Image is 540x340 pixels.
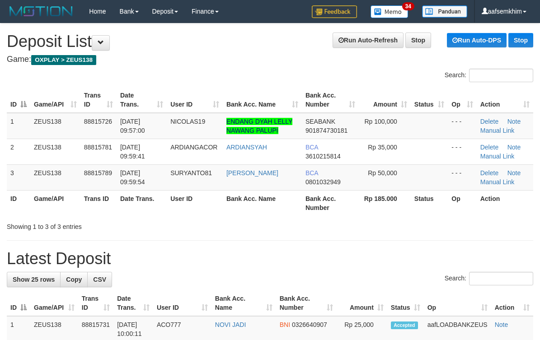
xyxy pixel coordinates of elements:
[448,113,476,139] td: - - -
[30,139,80,164] td: ZEUS138
[170,118,205,125] span: NICOLAS19
[480,178,515,186] a: Manual Link
[7,272,61,287] a: Show 25 rows
[507,144,521,151] a: Note
[7,113,30,139] td: 1
[371,5,409,18] img: Button%20Memo.svg
[480,169,498,177] a: Delete
[66,276,82,283] span: Copy
[508,33,533,47] a: Stop
[364,118,397,125] span: Rp 100,000
[507,169,521,177] a: Note
[411,87,448,113] th: Status: activate to sort column ascending
[30,113,80,139] td: ZEUS138
[223,190,302,216] th: Bank Acc. Name
[30,164,80,190] td: ZEUS138
[305,127,347,134] span: Copy 901874730181 to clipboard
[368,169,397,177] span: Rp 50,000
[30,190,80,216] th: Game/API
[7,5,75,18] img: MOTION_logo.png
[302,190,359,216] th: Bank Acc. Number
[7,250,533,268] h1: Latest Deposit
[7,219,218,231] div: Showing 1 to 3 of 3 entries
[305,118,335,125] span: SEABANK
[226,169,278,177] a: [PERSON_NAME]
[491,290,533,316] th: Action: activate to sort column ascending
[84,169,112,177] span: 88815789
[448,87,476,113] th: Op: activate to sort column ascending
[448,190,476,216] th: Op
[422,5,467,18] img: panduan.png
[7,290,30,316] th: ID: activate to sort column descending
[7,164,30,190] td: 3
[337,290,387,316] th: Amount: activate to sort column ascending
[60,272,88,287] a: Copy
[7,87,30,113] th: ID: activate to sort column descending
[280,321,290,328] span: BNI
[153,290,211,316] th: User ID: activate to sort column ascending
[480,144,498,151] a: Delete
[7,190,30,216] th: ID
[469,272,533,285] input: Search:
[215,321,246,328] a: NOVI JADI
[305,169,318,177] span: BCA
[226,118,293,134] a: ENDANG DYAH LELLY NAWANG PALUPI
[447,33,507,47] a: Run Auto-DPS
[387,290,424,316] th: Status: activate to sort column ascending
[305,144,318,151] span: BCA
[223,87,302,113] th: Bank Acc. Name: activate to sort column ascending
[84,144,112,151] span: 88815781
[312,5,357,18] img: Feedback.jpg
[305,178,341,186] span: Copy 0801032949 to clipboard
[13,276,55,283] span: Show 25 rows
[80,87,117,113] th: Trans ID: activate to sort column ascending
[120,144,145,160] span: [DATE] 09:59:41
[445,272,533,285] label: Search:
[93,276,106,283] span: CSV
[302,87,359,113] th: Bank Acc. Number: activate to sort column ascending
[120,169,145,186] span: [DATE] 09:59:54
[80,190,117,216] th: Trans ID
[7,33,533,51] h1: Deposit List
[226,144,267,151] a: ARDIANSYAH
[84,118,112,125] span: 88815726
[495,321,508,328] a: Note
[30,290,78,316] th: Game/API: activate to sort column ascending
[276,290,337,316] th: Bank Acc. Number: activate to sort column ascending
[391,321,418,329] span: Accepted
[448,164,476,190] td: - - -
[405,33,431,48] a: Stop
[402,2,414,10] span: 34
[469,69,533,82] input: Search:
[117,190,167,216] th: Date Trans.
[411,190,448,216] th: Status
[305,153,341,160] span: Copy 3610215814 to clipboard
[78,290,113,316] th: Trans ID: activate to sort column ascending
[507,118,521,125] a: Note
[480,153,515,160] a: Manual Link
[424,290,491,316] th: Op: activate to sort column ascending
[167,190,223,216] th: User ID
[211,290,276,316] th: Bank Acc. Name: activate to sort column ascending
[477,87,533,113] th: Action: activate to sort column ascending
[359,87,411,113] th: Amount: activate to sort column ascending
[477,190,533,216] th: Action
[113,290,153,316] th: Date Trans.: activate to sort column ascending
[170,144,217,151] span: ARDIANGACOR
[170,169,212,177] span: SURYANTO81
[359,190,411,216] th: Rp 185.000
[292,321,327,328] span: Copy 0326640907 to clipboard
[87,272,112,287] a: CSV
[120,118,145,134] span: [DATE] 09:57:00
[7,55,533,64] h4: Game:
[7,139,30,164] td: 2
[448,139,476,164] td: - - -
[480,127,515,134] a: Manual Link
[31,55,96,65] span: OXPLAY > ZEUS138
[368,144,397,151] span: Rp 35,000
[480,118,498,125] a: Delete
[445,69,533,82] label: Search:
[167,87,223,113] th: User ID: activate to sort column ascending
[117,87,167,113] th: Date Trans.: activate to sort column ascending
[333,33,404,48] a: Run Auto-Refresh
